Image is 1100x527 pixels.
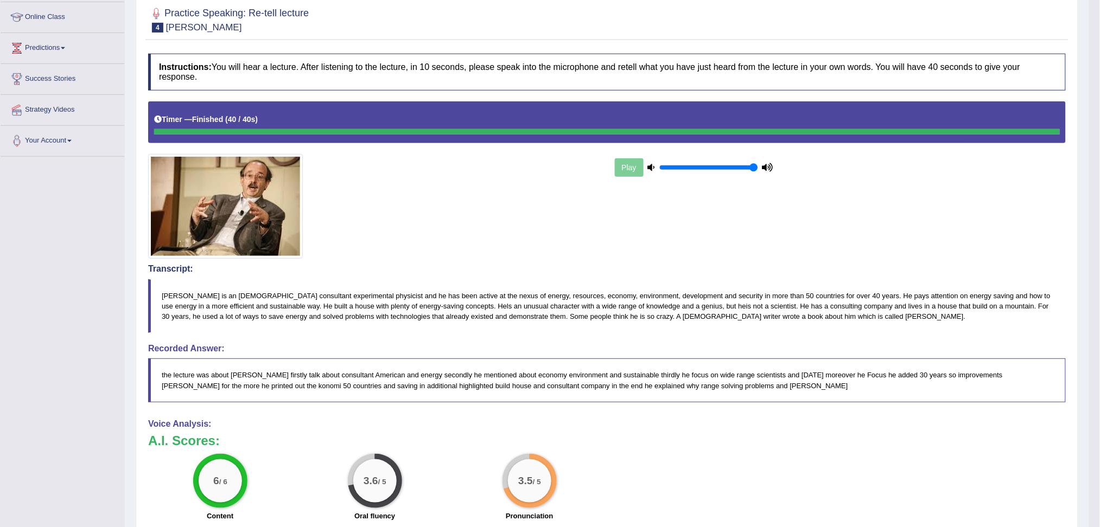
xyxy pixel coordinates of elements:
[354,511,395,521] label: Oral fluency
[1,64,124,91] a: Success Stories
[1,33,124,60] a: Predictions
[152,23,163,33] span: 4
[213,474,219,486] big: 6
[148,5,309,33] h2: Practice Speaking: Re-tell lecture
[225,115,228,124] b: (
[148,433,220,448] b: A.I. Scores:
[148,279,1066,333] blockquote: [PERSON_NAME] is an [DEMOGRAPHIC_DATA] consultant experimental physicist and he has been active a...
[228,115,256,124] b: 40 / 40s
[1,95,124,122] a: Strategy Videos
[533,478,541,486] small: / 5
[1,126,124,153] a: Your Account
[219,478,227,486] small: / 6
[166,22,242,33] small: [PERSON_NAME]
[159,62,212,72] b: Instructions:
[378,478,386,486] small: / 5
[148,54,1066,90] h4: You will hear a lecture. After listening to the lecture, in 10 seconds, please speak into the mic...
[1,2,124,29] a: Online Class
[148,419,1066,429] h4: Voice Analysis:
[518,474,533,486] big: 3.5
[364,474,378,486] big: 3.6
[148,264,1066,274] h4: Transcript:
[192,115,224,124] b: Finished
[256,115,258,124] b: )
[148,344,1066,354] h4: Recorded Answer:
[207,511,233,521] label: Content
[506,511,553,521] label: Pronunciation
[148,358,1066,402] blockquote: the lecture was about [PERSON_NAME] firstly talk about consultant American and energy secondly he...
[154,115,258,124] h5: Timer —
